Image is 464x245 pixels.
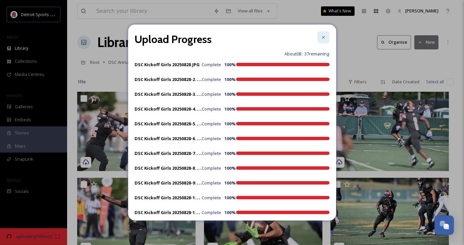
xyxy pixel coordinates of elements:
strong: DSC Kickoff Girls 20250828.JPG [135,62,200,68]
span: About 08 : 37 remaining [285,51,329,57]
strong: DSC Kickoff Girls 20250828-7.JPG [135,150,204,156]
strong: DSC Kickoff Girls 20250828-9.JPG [135,179,204,186]
strong: 100 % [225,209,236,215]
strong: 100 % [225,135,236,141]
h2: Upload Progress [135,31,212,47]
span: Complete [202,209,221,216]
strong: 100 % [225,165,236,171]
span: Complete [202,91,221,97]
strong: 100 % [225,121,236,127]
strong: 100 % [225,106,236,112]
strong: 100 % [225,180,236,186]
span: Complete [202,150,221,157]
strong: DSC Kickoff Girls 20250828-2.JPG [135,76,204,82]
strong: DSC Kickoff Girls 20250828-4.JPG [135,106,204,112]
span: Complete [202,195,221,201]
span: Complete [202,76,221,83]
strong: DSC Kickoff Girls 20250828-8.JPG [135,165,204,171]
span: Complete [202,62,221,68]
strong: DSC Kickoff Girls 20250828-5.JPG [135,120,204,127]
span: Complete [202,180,221,186]
strong: 100 % [225,150,236,156]
strong: DSC Kickoff Girls 20250828-10.JPG [135,194,206,201]
span: Complete [202,135,221,142]
strong: DSC Kickoff Girls 20250828-11.JPG [135,209,206,215]
button: Open Chat [434,215,454,235]
strong: 100 % [225,76,236,82]
strong: 100 % [225,91,236,97]
span: Complete [202,165,221,171]
span: Complete [202,106,221,112]
span: Complete [202,121,221,127]
strong: DSC Kickoff Girls 20250828-3.JPG [135,91,204,97]
strong: 100 % [225,195,236,201]
strong: 100 % [225,62,236,68]
strong: DSC Kickoff Girls 20250828-6.JPG [135,135,204,141]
